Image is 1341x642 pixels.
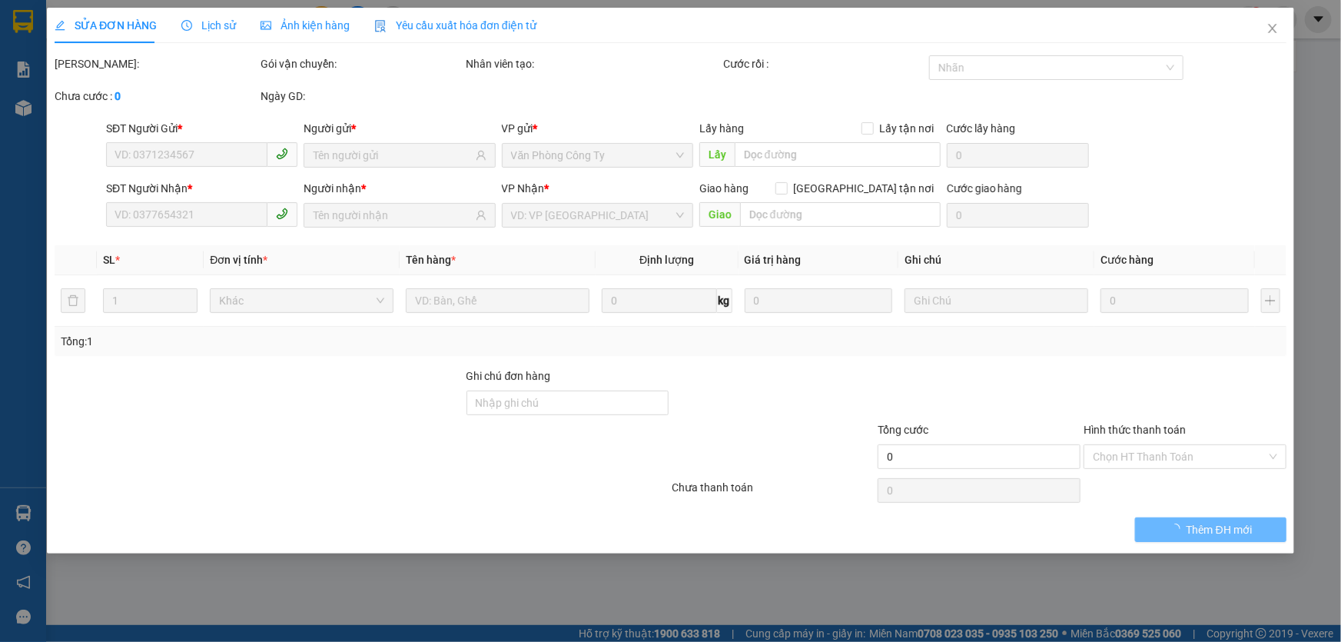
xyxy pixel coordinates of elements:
[699,182,749,195] span: Giao hàng
[735,142,941,167] input: Dọc đường
[261,19,350,32] span: Ảnh kiện hàng
[103,254,115,266] span: SL
[106,120,297,137] div: SĐT Người Gửi
[374,20,387,32] img: icon
[406,254,456,266] span: Tên hàng
[1251,8,1294,51] button: Close
[1100,254,1153,266] span: Cước hàng
[374,19,536,32] span: Yêu cầu xuất hóa đơn điện tử
[55,20,65,31] span: edit
[261,20,271,31] span: picture
[947,182,1023,195] label: Cước giao hàng
[55,19,157,32] span: SỬA ĐƠN HÀNG
[304,180,495,197] div: Người nhận
[1187,521,1252,538] span: Thêm ĐH mới
[466,370,551,382] label: Ghi chú đơn hàng
[745,254,802,266] span: Giá trị hàng
[1135,517,1286,542] button: Thêm ĐH mới
[476,210,486,221] span: user
[947,122,1016,135] label: Cước lấy hàng
[878,424,928,436] span: Tổng cước
[276,208,288,220] span: phone
[61,333,518,350] div: Tổng: 1
[671,479,877,506] div: Chưa thanh toán
[313,207,472,224] input: Tên người nhận
[502,182,545,195] span: VP Nhận
[511,144,684,167] span: Văn Phòng Công Ty
[181,19,236,32] span: Lịch sử
[699,142,735,167] span: Lấy
[699,202,740,227] span: Giao
[61,288,85,313] button: delete
[898,245,1094,275] th: Ghi chú
[745,288,893,313] input: 0
[219,289,384,312] span: Khác
[55,88,257,105] div: Chưa cước :
[406,288,589,313] input: VD: Bàn, Ghế
[639,254,694,266] span: Định lượng
[115,90,121,102] b: 0
[947,203,1089,228] input: Cước giao hàng
[1084,424,1186,436] label: Hình thức thanh toán
[947,143,1089,168] input: Cước lấy hàng
[1170,524,1187,534] span: loading
[1266,22,1279,35] span: close
[717,288,732,313] span: kg
[304,120,495,137] div: Người gửi
[905,288,1088,313] input: Ghi Chú
[210,254,267,266] span: Đơn vị tính
[466,55,721,72] div: Nhân viên tạo:
[1100,288,1249,313] input: 0
[106,180,297,197] div: SĐT Người Nhận
[740,202,941,227] input: Dọc đường
[181,20,192,31] span: clock-circle
[55,55,257,72] div: [PERSON_NAME]:
[788,180,941,197] span: [GEOGRAPHIC_DATA] tận nơi
[1261,288,1280,313] button: plus
[276,148,288,160] span: phone
[466,391,669,415] input: Ghi chú đơn hàng
[313,147,472,164] input: Tên người gửi
[476,150,486,161] span: user
[699,122,744,135] span: Lấy hàng
[261,88,463,105] div: Ngày GD:
[874,120,941,137] span: Lấy tận nơi
[261,55,463,72] div: Gói vận chuyển:
[723,55,926,72] div: Cước rồi :
[502,120,693,137] div: VP gửi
